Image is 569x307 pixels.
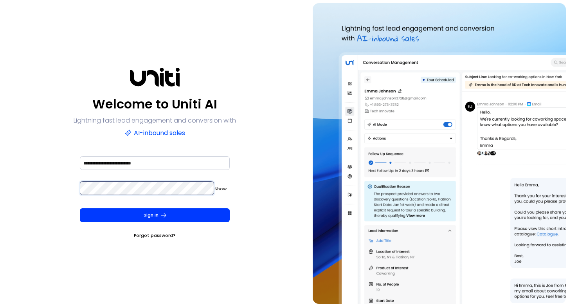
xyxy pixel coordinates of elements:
[80,208,230,222] button: Sign In
[74,115,236,126] p: Lightning fast lead engagement and conversion with
[214,185,227,193] button: Show
[92,95,217,114] p: Welcome to Uniti AI
[124,128,185,139] p: AI-inbound sales
[134,231,176,239] a: Forgot password?
[313,3,566,304] img: auth-hero.png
